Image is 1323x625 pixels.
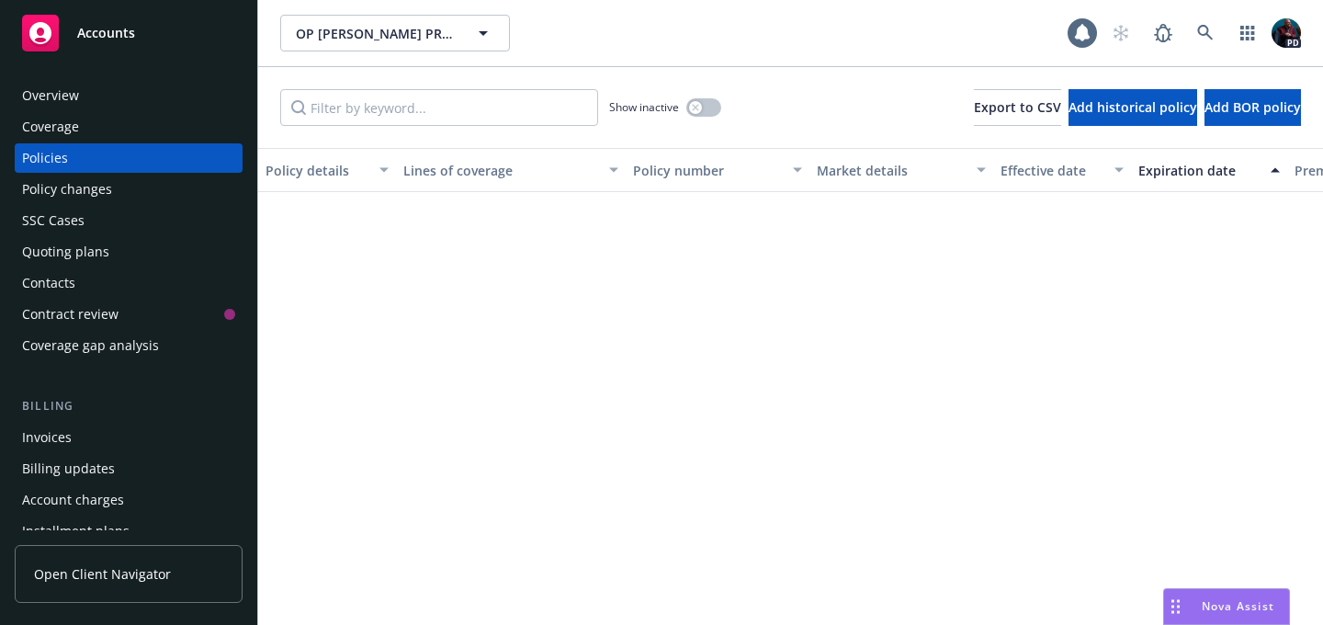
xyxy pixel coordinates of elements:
[15,175,243,204] a: Policy changes
[633,161,782,180] div: Policy number
[974,98,1061,116] span: Export to CSV
[258,148,396,192] button: Policy details
[22,175,112,204] div: Policy changes
[1001,161,1103,180] div: Effective date
[15,397,243,415] div: Billing
[22,423,72,452] div: Invoices
[1069,89,1197,126] button: Add historical policy
[1272,18,1301,48] img: photo
[22,206,85,235] div: SSC Cases
[22,300,119,329] div: Contract review
[15,454,243,483] a: Billing updates
[34,564,171,584] span: Open Client Navigator
[974,89,1061,126] button: Export to CSV
[1102,15,1139,51] a: Start snowing
[809,148,993,192] button: Market details
[22,485,124,515] div: Account charges
[1204,98,1301,116] span: Add BOR policy
[396,148,626,192] button: Lines of coverage
[22,268,75,298] div: Contacts
[22,112,79,142] div: Coverage
[296,24,455,43] span: OP [PERSON_NAME] PRODUCE CO INC
[15,423,243,452] a: Invoices
[15,112,243,142] a: Coverage
[817,161,966,180] div: Market details
[280,89,598,126] input: Filter by keyword...
[15,81,243,110] a: Overview
[15,331,243,360] a: Coverage gap analysis
[1229,15,1266,51] a: Switch app
[993,148,1131,192] button: Effective date
[22,81,79,110] div: Overview
[22,143,68,173] div: Policies
[15,7,243,59] a: Accounts
[1204,89,1301,126] button: Add BOR policy
[1131,148,1287,192] button: Expiration date
[266,161,368,180] div: Policy details
[403,161,598,180] div: Lines of coverage
[15,237,243,267] a: Quoting plans
[15,268,243,298] a: Contacts
[22,237,109,267] div: Quoting plans
[1138,161,1260,180] div: Expiration date
[1187,15,1224,51] a: Search
[77,26,135,40] span: Accounts
[15,143,243,173] a: Policies
[15,300,243,329] a: Contract review
[280,15,510,51] button: OP [PERSON_NAME] PRODUCE CO INC
[626,148,809,192] button: Policy number
[1164,589,1187,624] div: Drag to move
[15,517,243,546] a: Installment plans
[1069,98,1197,116] span: Add historical policy
[15,206,243,235] a: SSC Cases
[15,485,243,515] a: Account charges
[22,454,115,483] div: Billing updates
[1163,588,1290,625] button: Nova Assist
[22,331,159,360] div: Coverage gap analysis
[1202,598,1274,614] span: Nova Assist
[22,517,130,546] div: Installment plans
[1145,15,1182,51] a: Report a Bug
[609,99,679,115] span: Show inactive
